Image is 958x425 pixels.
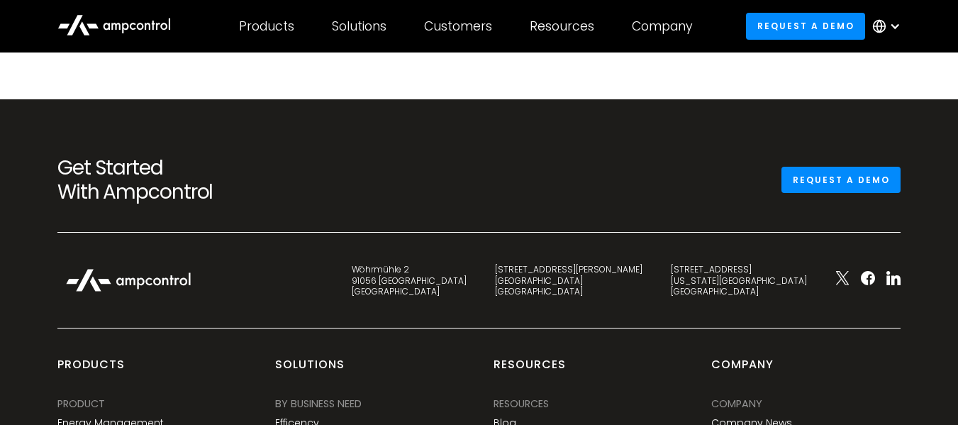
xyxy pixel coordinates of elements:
div: Company [632,18,693,34]
a: Request a demo [781,167,901,193]
div: Company [711,396,762,412]
div: Resources [494,357,566,384]
div: Wöhrmühle 2 91056 [GEOGRAPHIC_DATA] [GEOGRAPHIC_DATA] [352,264,467,297]
div: Customers [424,18,492,34]
div: Resources [494,396,549,412]
div: Products [239,18,294,34]
div: Resources [530,18,594,34]
div: Solutions [275,357,345,384]
h2: Get Started With Ampcontrol [57,156,320,204]
div: [STREET_ADDRESS] [US_STATE][GEOGRAPHIC_DATA] [GEOGRAPHIC_DATA] [671,264,807,297]
div: Company [711,357,774,384]
div: products [57,357,125,384]
img: Ampcontrol Logo [57,261,199,299]
div: Solutions [332,18,386,34]
a: Request a demo [746,13,865,39]
div: [STREET_ADDRESS][PERSON_NAME] [GEOGRAPHIC_DATA] [GEOGRAPHIC_DATA] [495,264,642,297]
div: PRODUCT [57,396,105,412]
div: BY BUSINESS NEED [275,396,362,412]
